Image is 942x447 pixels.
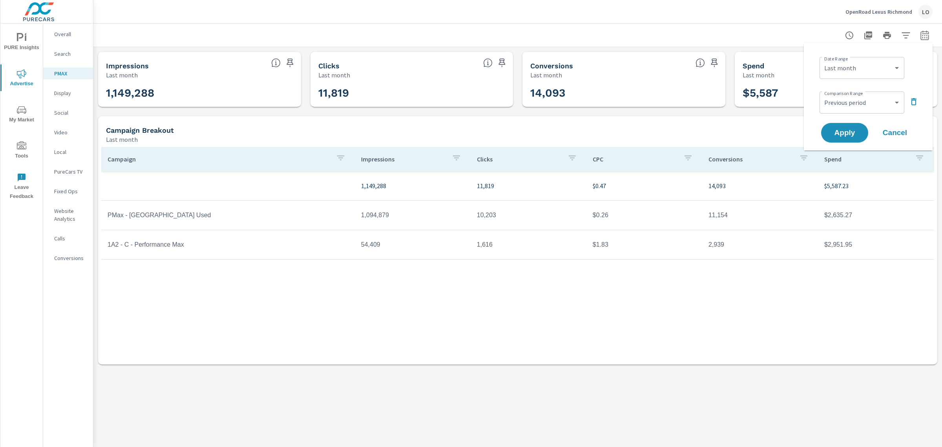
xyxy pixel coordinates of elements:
button: Cancel [871,123,918,143]
p: Social [54,109,87,117]
p: Calls [54,234,87,242]
h5: Spend [743,62,764,70]
span: Cancel [879,129,911,136]
p: Search [54,50,87,58]
p: Clicks [477,155,561,163]
span: Save this to your personalized report [284,57,296,69]
p: PureCars TV [54,168,87,176]
p: $5,587.23 [824,181,927,191]
td: $0.26 [586,205,702,225]
p: Website Analytics [54,207,87,223]
h5: Impressions [106,62,149,70]
span: PURE Insights [3,33,40,52]
span: Save this to your personalized report [708,57,721,69]
span: My Market [3,105,40,125]
p: Last month [743,70,774,80]
td: $2,951.95 [818,235,934,255]
p: Last month [106,135,138,144]
button: Apply [821,123,868,143]
p: Spend [824,155,909,163]
p: Last month [106,70,138,80]
button: Select Date Range [917,27,933,43]
div: Search [43,48,93,60]
p: Conversions [708,155,793,163]
button: "Export Report to PDF" [860,27,876,43]
button: Print Report [879,27,895,43]
div: Social [43,107,93,119]
span: Total Conversions include Actions, Leads and Unmapped. [696,58,705,68]
td: 1A2 - C - Performance Max [101,235,355,255]
h5: Clicks [318,62,340,70]
p: Overall [54,30,87,38]
h3: 14,093 [530,86,717,100]
h3: 1,149,288 [106,86,293,100]
span: Leave Feedback [3,173,40,201]
span: Advertise [3,69,40,88]
p: $0.47 [593,181,696,191]
p: Fixed Ops [54,187,87,195]
div: Overall [43,28,93,40]
td: $2,635.27 [818,205,934,225]
div: Local [43,146,93,158]
div: nav menu [0,24,43,204]
div: Website Analytics [43,205,93,225]
p: OpenRoad Lexus Richmond [845,8,912,15]
p: Video [54,128,87,136]
div: Fixed Ops [43,185,93,197]
td: 1,094,879 [355,205,471,225]
div: Conversions [43,252,93,264]
span: The number of times an ad was clicked by a consumer. [483,58,493,68]
h5: Conversions [530,62,573,70]
span: The number of times an ad was shown on your behalf. [271,58,281,68]
span: Save this to your personalized report [496,57,508,69]
td: $1.83 [586,235,702,255]
h5: Campaign Breakout [106,126,174,134]
p: 1,149,288 [361,181,464,191]
p: Last month [318,70,350,80]
p: Impressions [361,155,445,163]
span: Apply [829,129,860,136]
td: 2,939 [702,235,818,255]
td: 54,409 [355,235,471,255]
td: 10,203 [471,205,586,225]
p: Campaign [108,155,330,163]
div: PMAX [43,68,93,79]
td: PMax - [GEOGRAPHIC_DATA] Used [101,205,355,225]
p: Last month [530,70,562,80]
p: 14,093 [708,181,812,191]
p: PMAX [54,70,87,77]
div: PureCars TV [43,166,93,178]
div: Video [43,126,93,138]
h3: 11,819 [318,86,506,100]
p: Conversions [54,254,87,262]
div: Calls [43,233,93,244]
h3: $5,587 [743,86,930,100]
div: Display [43,87,93,99]
td: 11,154 [702,205,818,225]
td: 1,616 [471,235,586,255]
div: LO [918,5,933,19]
p: CPC [593,155,677,163]
p: 11,819 [477,181,580,191]
p: Display [54,89,87,97]
span: Tools [3,141,40,161]
p: Local [54,148,87,156]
